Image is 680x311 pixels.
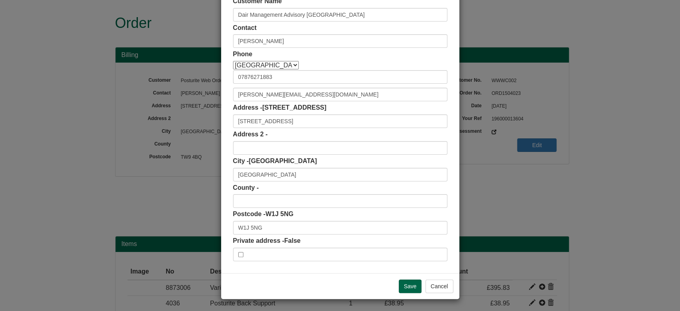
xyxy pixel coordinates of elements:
label: Postcode - [233,210,294,219]
span: [GEOGRAPHIC_DATA] [249,157,317,164]
label: Private address - [233,236,301,246]
label: County - [233,183,259,193]
button: Cancel [425,280,453,293]
input: Save [399,280,422,293]
label: Address - [233,103,327,112]
label: Contact [233,24,257,33]
span: False [284,237,300,244]
span: [STREET_ADDRESS] [262,104,326,111]
label: City - [233,157,317,166]
label: Address 2 - [233,130,268,139]
span: W1J 5NG [265,211,293,217]
label: Phone [233,50,253,59]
